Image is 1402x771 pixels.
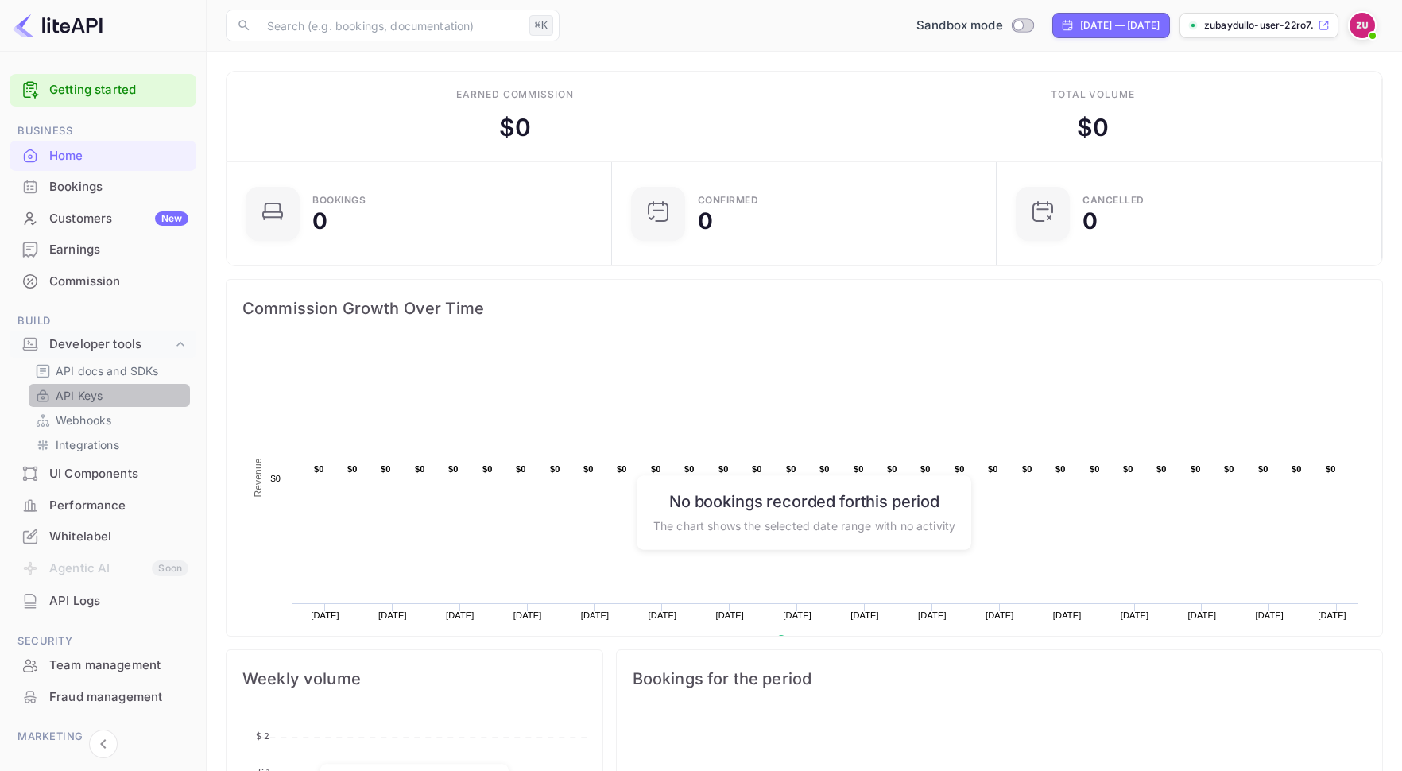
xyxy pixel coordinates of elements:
text: [DATE] [649,610,677,620]
text: [DATE] [1255,610,1284,620]
div: API docs and SDKs [29,359,190,382]
a: Webhooks [35,412,184,428]
div: Click to change the date range period [1052,13,1170,38]
text: $0 [786,464,796,474]
div: Bookings [10,172,196,203]
text: [DATE] [715,610,744,620]
div: Fraud management [49,688,188,707]
div: Bookings [49,178,188,196]
button: Collapse navigation [89,730,118,758]
text: $0 [887,464,897,474]
div: Customers [49,210,188,228]
div: [DATE] — [DATE] [1080,18,1160,33]
text: $0 [1292,464,1302,474]
div: Performance [49,497,188,515]
span: Bookings for the period [633,666,1366,692]
text: [DATE] [446,610,474,620]
a: API Keys [35,387,184,404]
text: $0 [550,464,560,474]
a: UI Components [10,459,196,488]
div: Team management [10,650,196,681]
text: [DATE] [1318,610,1346,620]
text: $0 [955,464,965,474]
div: API Logs [49,592,188,610]
text: $0 [1022,464,1032,474]
a: Bookings [10,172,196,201]
text: $0 [988,464,998,474]
div: CANCELLED [1082,196,1144,205]
p: zubaydullo-user-22ro7.... [1204,18,1315,33]
span: Security [10,633,196,650]
text: $0 [314,464,324,474]
div: UI Components [49,465,188,483]
a: Getting started [49,81,188,99]
div: CustomersNew [10,203,196,234]
span: Business [10,122,196,140]
div: Earned commission [456,87,574,102]
text: Revenue [253,458,264,497]
div: Fraud management [10,682,196,713]
div: UI Components [10,459,196,490]
div: API Logs [10,586,196,617]
span: Sandbox mode [916,17,1003,35]
a: Home [10,141,196,170]
div: 0 [1082,210,1098,232]
span: Marketing [10,728,196,746]
text: $0 [617,464,627,474]
input: Search (e.g. bookings, documentation) [258,10,523,41]
a: API docs and SDKs [35,362,184,379]
div: Earnings [49,241,188,259]
text: $0 [1224,464,1234,474]
text: $0 [415,464,425,474]
div: Webhooks [29,409,190,432]
text: $0 [819,464,830,474]
text: $0 [1191,464,1201,474]
text: [DATE] [783,610,811,620]
div: $ 0 [499,110,531,145]
div: 0 [312,210,327,232]
a: API Logs [10,586,196,615]
text: [DATE] [311,610,339,620]
div: Performance [10,490,196,521]
h6: No bookings recorded for this period [653,491,955,510]
text: [DATE] [1121,610,1149,620]
text: $0 [684,464,695,474]
text: [DATE] [378,610,407,620]
div: Bookings [312,196,366,205]
text: $0 [718,464,729,474]
div: Commission [10,266,196,297]
text: [DATE] [513,610,542,620]
text: $0 [1156,464,1167,474]
div: Home [49,147,188,165]
text: $0 [651,464,661,474]
div: Whitelabel [49,528,188,546]
text: $0 [516,464,526,474]
text: [DATE] [1188,610,1217,620]
span: Build [10,312,196,330]
text: [DATE] [1053,610,1082,620]
a: Commission [10,266,196,296]
tspan: $ 2 [256,730,269,742]
div: Team management [49,657,188,675]
a: Integrations [35,436,184,453]
text: $0 [752,464,762,474]
text: [DATE] [986,610,1014,620]
span: Commission Growth Over Time [242,296,1366,321]
text: [DATE] [581,610,610,620]
div: New [155,211,188,226]
div: Developer tools [49,335,172,354]
text: $0 [1123,464,1133,474]
text: $0 [448,464,459,474]
a: Team management [10,650,196,680]
div: 0 [698,210,713,232]
div: Developer tools [10,331,196,358]
text: $0 [1326,464,1336,474]
a: Earnings [10,234,196,264]
p: Webhooks [56,412,111,428]
text: $0 [854,464,864,474]
div: Getting started [10,74,196,107]
div: Integrations [29,433,190,456]
text: $0 [1090,464,1100,474]
text: $0 [583,464,594,474]
img: Zubaydullo User [1350,13,1375,38]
